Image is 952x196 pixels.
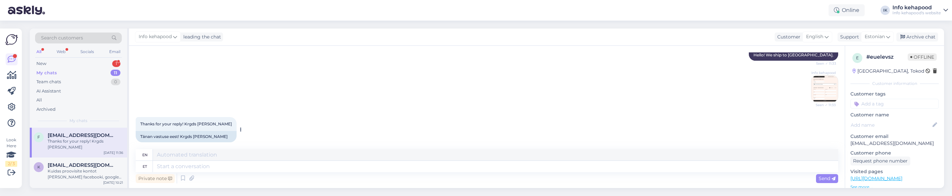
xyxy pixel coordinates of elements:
div: Kuidas proovisite kontot [PERSON_NAME] facebooki, google või emailiga? [48,168,123,180]
img: Attachment [811,76,838,102]
div: Archived [36,106,56,113]
div: Tänan vastuse eest! Krgds [PERSON_NAME] [136,131,237,142]
a: [URL][DOMAIN_NAME] [850,175,902,181]
div: 1 [112,60,120,67]
p: See more ... [850,184,939,190]
div: Online [829,4,865,16]
span: My chats [69,118,87,124]
div: 11 [111,70,120,76]
span: 11:36 [138,143,162,148]
div: Archive chat [896,33,938,41]
input: Add a tag [850,99,939,109]
div: Thanks for your reply! Krgds [PERSON_NAME] [48,138,123,150]
p: [EMAIL_ADDRESS][DOMAIN_NAME] [850,140,939,147]
div: Team chats [36,79,61,85]
div: 2 / 3 [5,161,17,167]
div: Email [108,47,122,56]
img: Askly Logo [5,34,18,45]
div: All [36,97,42,103]
div: # euelevsz [866,53,908,61]
span: Seen ✓ 11:33 [811,102,836,107]
a: Info kehapoodInfo kehapood's website [892,5,948,16]
div: leading the chat [181,33,221,40]
div: New [36,60,46,67]
div: IK [881,6,890,15]
span: Estonian [865,33,885,40]
div: Request phone number [850,157,910,165]
div: et [143,161,147,172]
div: Customer [775,33,800,40]
span: Info kehapood [139,33,172,40]
span: kristel.kiholane@mail.ee [48,162,116,168]
div: AI Assistant [36,88,61,95]
span: k [37,164,40,169]
p: Customer phone [850,150,939,157]
input: Add name [851,121,931,129]
div: Hello! We ship to [GEOGRAPHIC_DATA]. [749,49,838,61]
span: Thanks for your reply! Krgds [PERSON_NAME] [140,121,232,126]
div: Web [55,47,67,56]
div: All [35,47,43,56]
p: Customer email [850,133,939,140]
span: Seen ✓ 11:33 [811,61,836,66]
span: Info kehapood [811,70,836,75]
span: e [856,55,859,60]
div: [GEOGRAPHIC_DATA], Tokod [852,68,924,75]
div: Info kehapood's website [892,10,941,16]
div: [DATE] 11:36 [104,150,123,155]
p: Customer tags [850,91,939,98]
div: 0 [111,79,120,85]
span: fobetty@gmail.com [48,132,116,138]
p: Customer name [850,111,939,118]
span: Offline [908,53,937,61]
span: f [37,135,40,140]
div: Info kehapood [892,5,941,10]
div: My chats [36,70,57,76]
span: English [806,33,823,40]
div: Private note [136,174,175,183]
span: Search customers [41,34,83,41]
div: en [142,149,148,161]
p: Visited pages [850,168,939,175]
div: Socials [79,47,95,56]
span: Send [819,175,836,181]
div: [DATE] 10:21 [103,180,123,185]
div: Support [838,33,859,40]
div: Customer information [850,81,939,87]
div: Look Here [5,137,17,167]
